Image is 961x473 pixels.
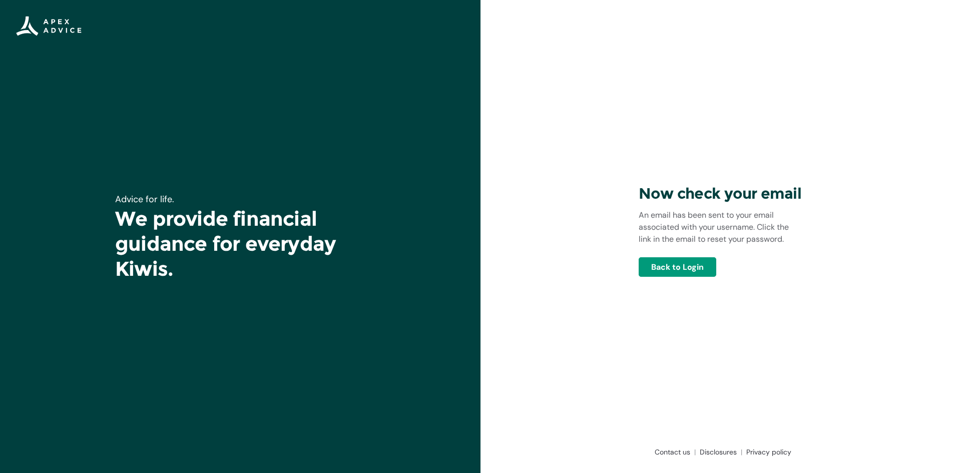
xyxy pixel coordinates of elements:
[696,447,742,457] a: Disclosures
[651,447,696,457] a: Contact us
[639,184,803,203] h3: Now check your email
[639,209,803,245] p: An email has been sent to your email associated with your username. Click the link in the email t...
[115,206,365,281] h1: We provide financial guidance for everyday Kiwis.
[115,193,174,205] span: Advice for life.
[16,16,82,36] img: Apex Advice Group
[639,257,716,277] a: Back to Login
[742,447,791,457] a: Privacy policy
